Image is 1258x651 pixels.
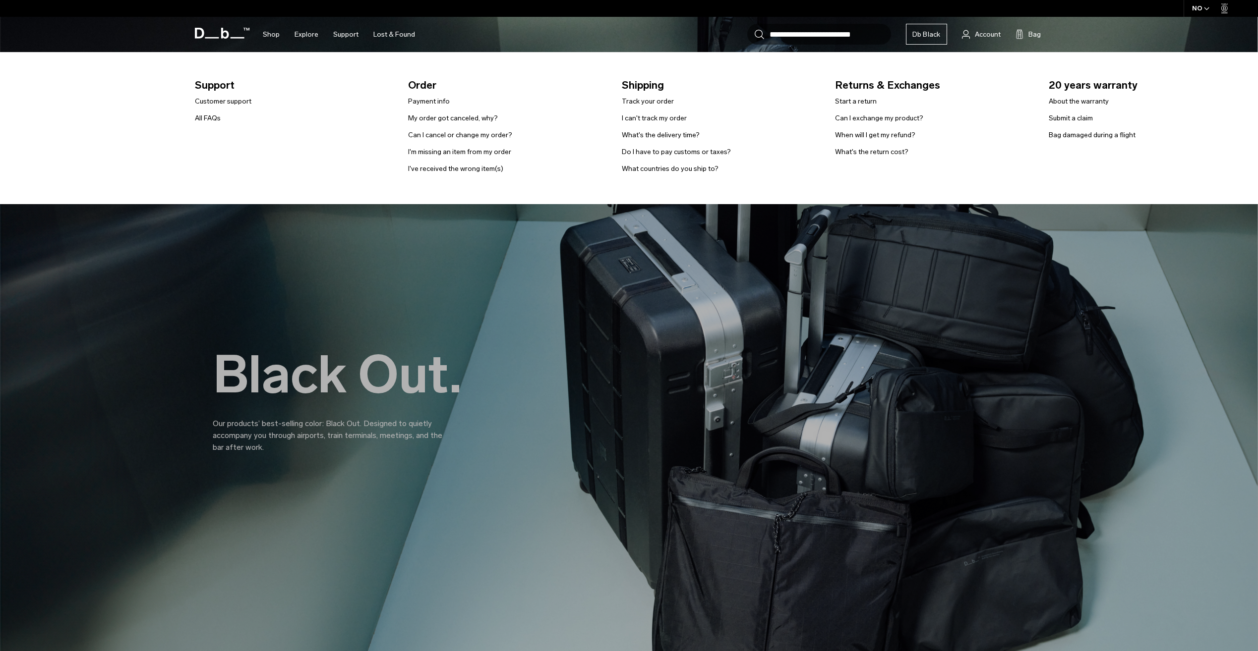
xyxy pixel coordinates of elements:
span: Account [975,29,1001,40]
span: Bag [1028,29,1041,40]
button: Bag [1016,28,1041,40]
a: Shop [263,17,280,52]
a: Db Black [906,24,947,45]
a: When will I get my refund? [835,130,915,140]
a: Submit a claim [1049,113,1093,123]
span: Order [408,77,606,93]
a: I've received the wrong item(s) [408,163,503,174]
nav: Main Navigation [255,17,422,52]
a: Can I cancel or change my order? [408,130,512,140]
a: What's the return cost? [835,147,908,157]
a: Explore [295,17,318,52]
span: Shipping [622,77,820,93]
a: I can't track my order [622,113,687,123]
a: Can I exchange my product? [835,113,923,123]
a: Account [962,28,1001,40]
a: My order got canceled, why? [408,113,498,123]
span: Returns & Exchanges [835,77,1033,93]
a: Do I have to pay customs or taxes? [622,147,731,157]
a: Bag damaged during a flight [1049,130,1136,140]
a: What countries do you ship to? [622,163,719,174]
a: Start a return [835,96,877,107]
a: Customer support [195,96,251,107]
a: I'm missing an item from my order [408,147,511,157]
a: What's the delivery time? [622,130,700,140]
span: Support [195,77,393,93]
span: 20 years warranty [1049,77,1247,93]
a: Lost & Found [373,17,415,52]
a: Support [333,17,359,52]
a: About the warranty [1049,96,1109,107]
a: Track your order [622,96,674,107]
a: Payment info [408,96,450,107]
a: All FAQs [195,113,221,123]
